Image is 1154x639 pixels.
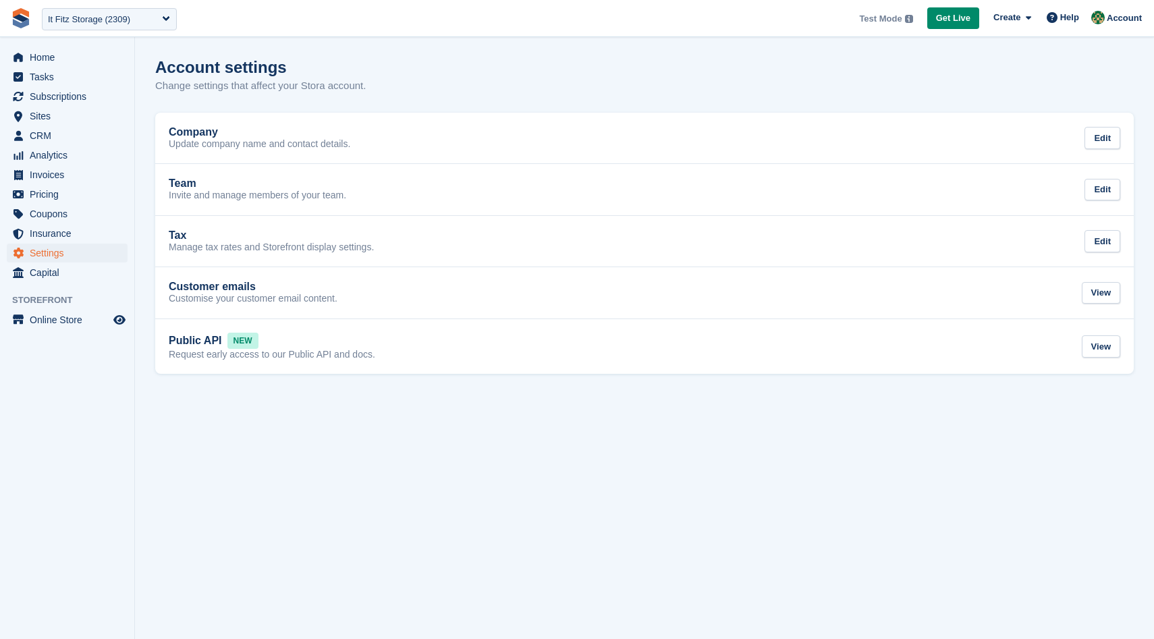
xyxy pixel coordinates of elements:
h2: Company [169,126,218,138]
a: menu [7,165,128,184]
a: menu [7,107,128,126]
a: Preview store [111,312,128,328]
h2: Public API [169,335,222,347]
div: Edit [1084,127,1120,149]
a: menu [7,48,128,67]
span: Account [1107,11,1142,25]
div: It Fitz Storage (2309) [48,13,130,26]
p: Request early access to our Public API and docs. [169,349,375,361]
span: Tasks [30,67,111,86]
p: Update company name and contact details. [169,138,350,150]
span: Help [1060,11,1079,24]
h1: Account settings [155,58,287,76]
p: Manage tax rates and Storefront display settings. [169,242,374,254]
span: Insurance [30,224,111,243]
div: Edit [1084,179,1120,201]
a: Get Live [927,7,979,30]
a: menu [7,146,128,165]
a: menu [7,224,128,243]
a: menu [7,185,128,204]
h2: Team [169,177,196,190]
div: View [1082,335,1120,358]
a: Team Invite and manage members of your team. Edit [155,164,1134,215]
span: Home [30,48,111,67]
span: Settings [30,244,111,262]
a: Customer emails Customise your customer email content. View [155,267,1134,318]
p: Change settings that affect your Stora account. [155,78,366,94]
p: Customise your customer email content. [169,293,337,305]
h2: Customer emails [169,281,256,293]
span: Capital [30,263,111,282]
span: Subscriptions [30,87,111,106]
a: menu [7,67,128,86]
a: Public API NEW Request early access to our Public API and docs. View [155,319,1134,374]
img: Aaron [1091,11,1105,24]
a: menu [7,263,128,282]
div: View [1082,282,1120,304]
a: Tax Manage tax rates and Storefront display settings. Edit [155,216,1134,267]
p: Invite and manage members of your team. [169,190,346,202]
span: Test Mode [859,12,902,26]
span: CRM [30,126,111,145]
a: menu [7,126,128,145]
span: Storefront [12,294,134,307]
a: menu [7,204,128,223]
span: Analytics [30,146,111,165]
a: menu [7,244,128,262]
span: NEW [227,333,258,349]
span: Pricing [30,185,111,204]
span: Get Live [936,11,970,25]
span: Sites [30,107,111,126]
span: Invoices [30,165,111,184]
a: menu [7,87,128,106]
span: Coupons [30,204,111,223]
img: icon-info-grey-7440780725fd019a000dd9b08b2336e03edf1995a4989e88bcd33f0948082b44.svg [905,15,913,23]
h2: Tax [169,229,186,242]
span: Online Store [30,310,111,329]
div: Edit [1084,230,1120,252]
span: Create [993,11,1020,24]
img: stora-icon-8386f47178a22dfd0bd8f6a31ec36ba5ce8667c1dd55bd0f319d3a0aa187defe.svg [11,8,31,28]
a: Company Update company name and contact details. Edit [155,113,1134,164]
a: menu [7,310,128,329]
